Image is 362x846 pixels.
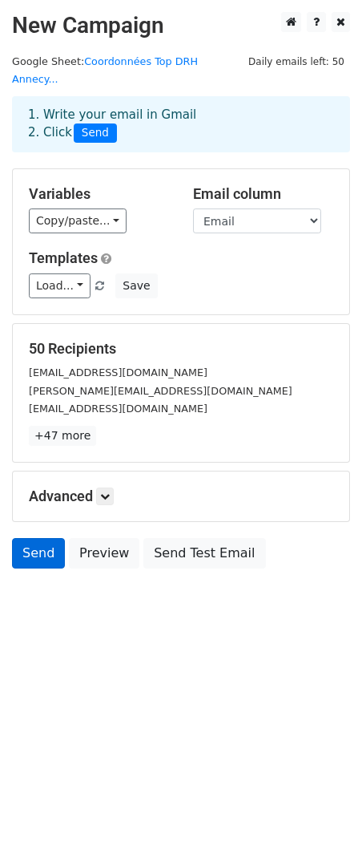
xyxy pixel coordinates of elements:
[282,769,362,846] iframe: Chat Widget
[243,53,350,71] span: Daily emails left: 50
[29,340,333,358] h5: 50 Recipients
[29,249,98,266] a: Templates
[69,538,139,569] a: Preview
[29,273,90,298] a: Load...
[12,55,198,86] a: Coordonnées Top DRH Annecy...
[29,488,333,505] h5: Advanced
[115,273,157,298] button: Save
[29,185,169,203] h5: Variables
[29,208,127,233] a: Copy/paste...
[143,538,265,569] a: Send Test Email
[16,106,346,143] div: 1. Write your email in Gmail 2. Click
[12,538,65,569] a: Send
[282,769,362,846] div: Widget de chat
[193,185,333,203] h5: Email column
[29,426,96,446] a: +47 more
[12,55,198,86] small: Google Sheet:
[29,366,207,378] small: [EMAIL_ADDRESS][DOMAIN_NAME]
[74,123,117,143] span: Send
[12,12,350,39] h2: New Campaign
[243,55,350,67] a: Daily emails left: 50
[29,403,207,415] small: [EMAIL_ADDRESS][DOMAIN_NAME]
[29,385,292,397] small: [PERSON_NAME][EMAIL_ADDRESS][DOMAIN_NAME]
